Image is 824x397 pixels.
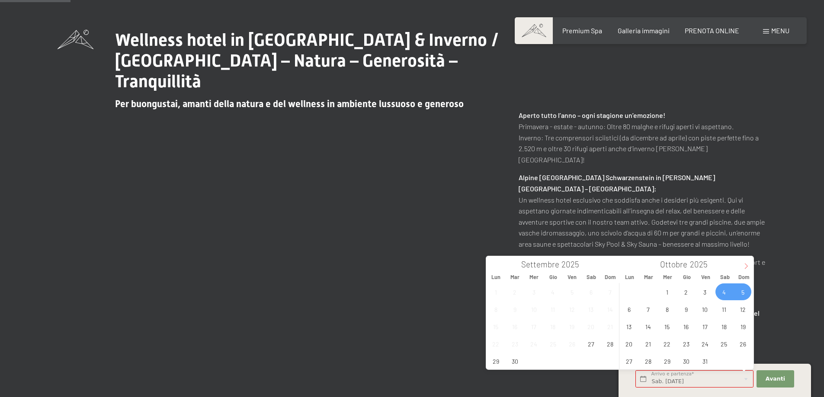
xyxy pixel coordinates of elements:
[519,173,715,193] strong: Alpine [GEOGRAPHIC_DATA] Schwarzenstein in [PERSON_NAME][GEOGRAPHIC_DATA] – [GEOGRAPHIC_DATA]:
[696,301,713,318] span: Ottobre 10, 2025
[766,375,785,383] span: Avanti
[602,301,619,318] span: Settembre 14, 2025
[659,283,676,300] span: Ottobre 1, 2025
[526,335,542,352] span: Settembre 24, 2025
[526,301,542,318] span: Settembre 10, 2025
[559,259,588,269] input: Year
[602,318,619,335] span: Settembre 21, 2025
[545,335,561,352] span: Settembre 25, 2025
[545,283,561,300] span: Settembre 4, 2025
[640,353,657,369] span: Ottobre 28, 2025
[583,301,600,318] span: Settembre 13, 2025
[715,274,734,280] span: Sab
[620,274,639,280] span: Lun
[519,172,767,249] p: Un wellness hotel esclusivo che soddisfa anche i desideri più esigenti. Qui vi aspettano giornate...
[659,353,676,369] span: Ottobre 29, 2025
[687,259,716,269] input: Year
[621,353,638,369] span: Ottobre 27, 2025
[507,301,523,318] span: Settembre 9, 2025
[487,353,504,369] span: Settembre 29, 2025
[678,283,695,300] span: Ottobre 2, 2025
[507,283,523,300] span: Settembre 2, 2025
[602,283,619,300] span: Settembre 7, 2025
[602,335,619,352] span: Settembre 28, 2025
[562,26,602,35] a: Premium Spa
[715,335,732,352] span: Ottobre 25, 2025
[696,335,713,352] span: Ottobre 24, 2025
[583,283,600,300] span: Settembre 6, 2025
[640,335,657,352] span: Ottobre 21, 2025
[519,110,767,165] p: Primavera - estate - autunno: Oltre 80 malghe e rifugi aperti vi aspettano. Inverno: Tre comprens...
[505,274,524,280] span: Mar
[734,301,751,318] span: Ottobre 12, 2025
[563,274,582,280] span: Ven
[601,274,620,280] span: Dom
[659,335,676,352] span: Ottobre 22, 2025
[618,26,670,35] a: Galleria immagini
[487,335,504,352] span: Settembre 22, 2025
[564,335,580,352] span: Settembre 26, 2025
[696,353,713,369] span: Ottobre 31, 2025
[583,318,600,335] span: Settembre 20, 2025
[519,111,665,119] strong: Aperto tutto l’anno – ogni stagione un’emozione!
[526,318,542,335] span: Settembre 17, 2025
[678,318,695,335] span: Ottobre 16, 2025
[660,260,687,269] span: Ottobre
[525,274,544,280] span: Mer
[583,335,600,352] span: Settembre 27, 2025
[487,318,504,335] span: Settembre 15, 2025
[696,283,713,300] span: Ottobre 3, 2025
[115,30,499,92] span: Wellness hotel in [GEOGRAPHIC_DATA] & Inverno / [GEOGRAPHIC_DATA] – Natura – Generosità – Tranqui...
[696,318,713,335] span: Ottobre 17, 2025
[685,26,739,35] a: PRENOTA ONLINE
[715,301,732,318] span: Ottobre 11, 2025
[526,283,542,300] span: Settembre 3, 2025
[545,301,561,318] span: Settembre 11, 2025
[659,318,676,335] span: Ottobre 15, 2025
[487,301,504,318] span: Settembre 8, 2025
[582,274,601,280] span: Sab
[757,370,794,388] button: Avanti
[715,318,732,335] span: Ottobre 18, 2025
[115,98,464,109] span: Per buongustai, amanti della natura e del wellness in ambiente lussuoso e generoso
[545,318,561,335] span: Settembre 18, 2025
[640,318,657,335] span: Ottobre 14, 2025
[507,335,523,352] span: Settembre 23, 2025
[486,274,505,280] span: Lun
[564,283,580,300] span: Settembre 5, 2025
[564,318,580,335] span: Settembre 19, 2025
[734,283,751,300] span: Ottobre 5, 2025
[621,301,638,318] span: Ottobre 6, 2025
[734,274,753,280] span: Dom
[521,260,559,269] span: Settembre
[487,283,504,300] span: Settembre 1, 2025
[659,301,676,318] span: Ottobre 8, 2025
[696,274,715,280] span: Ven
[507,353,523,369] span: Settembre 30, 2025
[658,274,677,280] span: Mer
[639,274,658,280] span: Mar
[677,274,696,280] span: Gio
[621,335,638,352] span: Ottobre 20, 2025
[734,318,751,335] span: Ottobre 19, 2025
[771,26,789,35] span: Menu
[621,318,638,335] span: Ottobre 13, 2025
[640,301,657,318] span: Ottobre 7, 2025
[678,301,695,318] span: Ottobre 9, 2025
[678,353,695,369] span: Ottobre 30, 2025
[507,318,523,335] span: Settembre 16, 2025
[734,335,751,352] span: Ottobre 26, 2025
[564,301,580,318] span: Settembre 12, 2025
[544,274,563,280] span: Gio
[678,335,695,352] span: Ottobre 23, 2025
